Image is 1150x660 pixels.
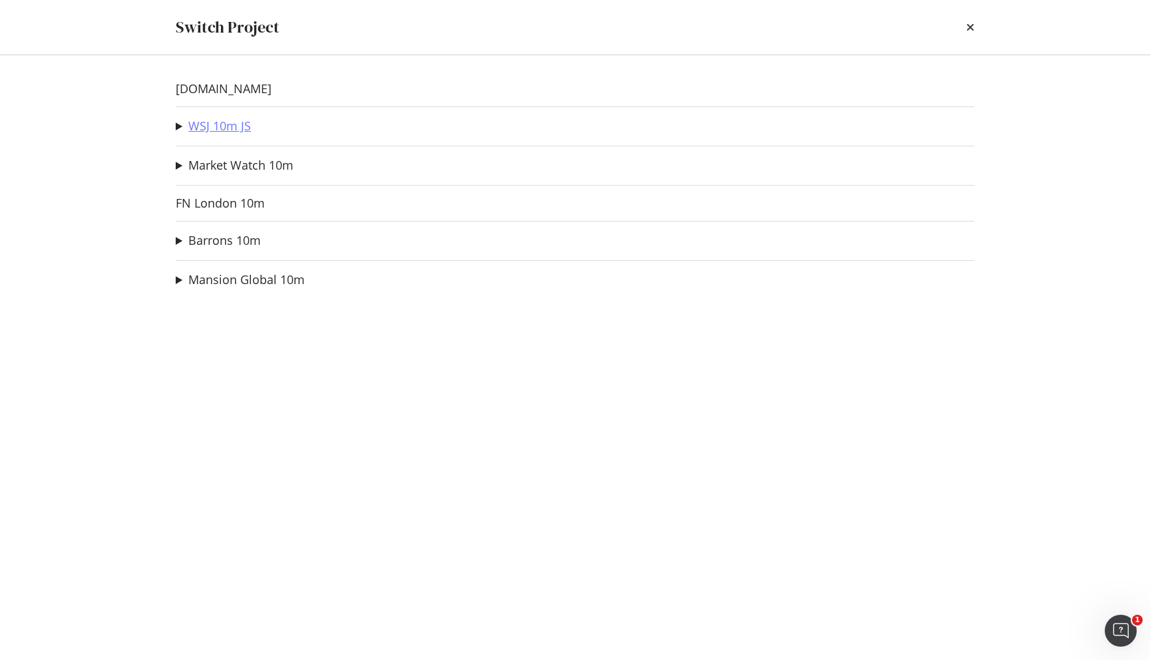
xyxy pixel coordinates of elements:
[188,234,261,247] a: Barrons 10m
[1132,615,1143,625] span: 1
[176,157,293,174] summary: Market Watch 10m
[176,118,251,135] summary: WSJ 10m JS
[176,232,261,249] summary: Barrons 10m
[176,16,280,39] div: Switch Project
[188,158,293,172] a: Market Watch 10m
[176,271,305,289] summary: Mansion Global 10m
[966,16,974,39] div: times
[188,119,251,133] a: WSJ 10m JS
[1105,615,1137,647] iframe: Intercom live chat
[176,82,272,96] a: [DOMAIN_NAME]
[176,196,265,210] a: FN London 10m
[188,273,305,287] a: Mansion Global 10m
